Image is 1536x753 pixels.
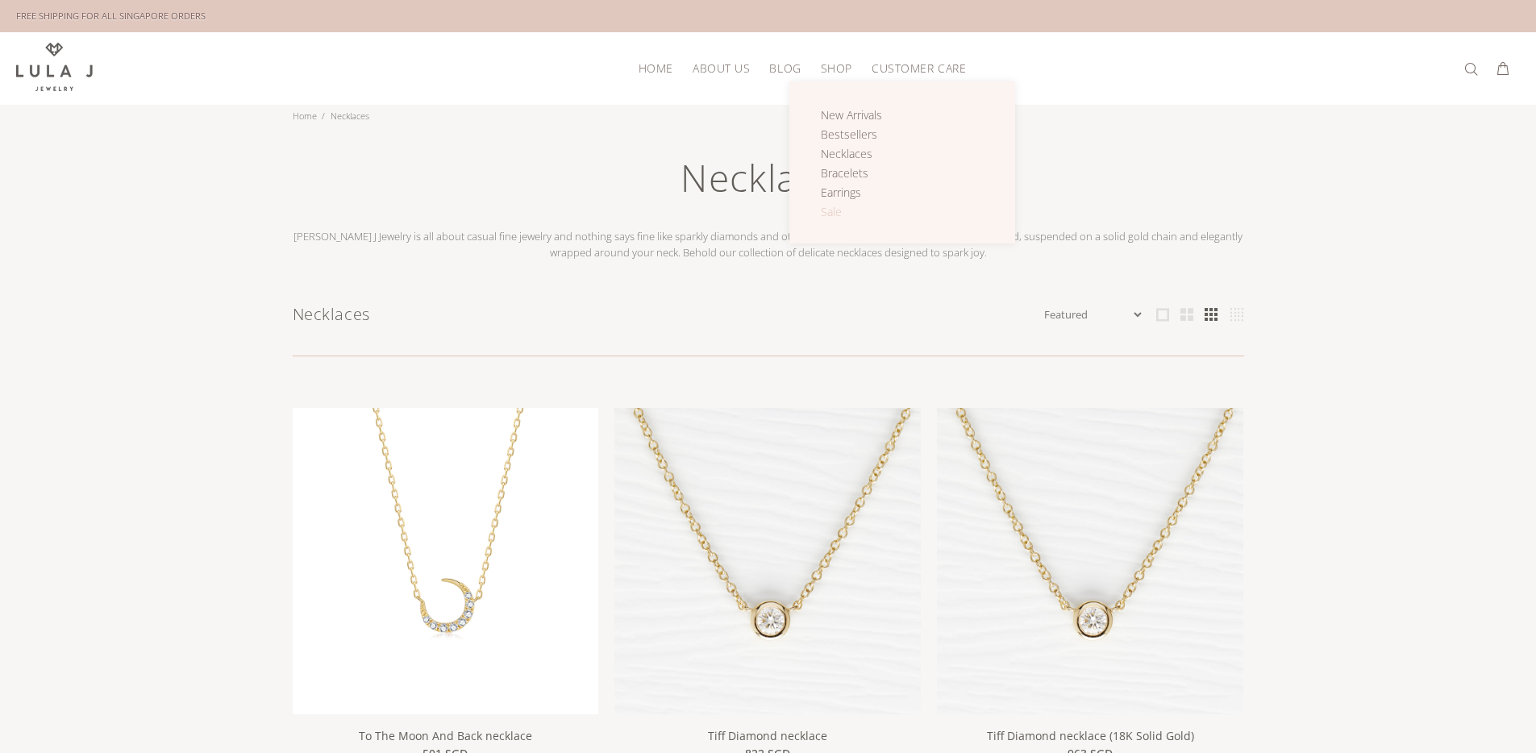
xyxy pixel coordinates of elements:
[821,106,901,125] a: New Arrivals
[821,202,901,222] a: Sale
[693,62,750,74] span: About Us
[708,728,827,743] a: Tiff Diamond necklace
[821,62,852,74] span: Shop
[821,125,901,144] a: Bestsellers
[821,183,901,202] a: Earrings
[285,153,1252,215] h1: Necklaces
[811,56,862,81] a: Shop
[821,144,901,164] a: Necklaces
[760,56,810,81] a: Blog
[16,7,206,25] div: FREE SHIPPING FOR ALL SINGAPORE ORDERS
[769,62,801,74] span: Blog
[821,164,901,183] a: Bracelets
[293,302,1041,327] h1: Necklaces
[821,204,842,219] span: Sale
[293,552,599,567] a: To The Moon And Back necklace
[987,728,1194,743] a: Tiff Diamond necklace (18K Solid Gold)
[821,165,868,181] span: Bracelets
[821,185,861,200] span: Earrings
[937,552,1243,567] a: Tiff Diamond necklace (18K Solid Gold)
[359,728,532,743] a: To The Moon And Back necklace
[285,228,1252,260] p: [PERSON_NAME] J Jewelry is all about casual fine jewelry and nothing says fine like sparkly diamo...
[821,107,882,123] span: New Arrivals
[293,110,317,122] a: Home
[821,127,877,142] span: Bestsellers
[629,56,683,81] a: HOME
[614,552,921,567] a: Tiff Diamond necklace
[862,56,966,81] a: Customer Care
[821,146,872,161] span: Necklaces
[683,56,760,81] a: About Us
[322,105,374,127] li: Necklaces
[872,62,966,74] span: Customer Care
[639,62,673,74] span: HOME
